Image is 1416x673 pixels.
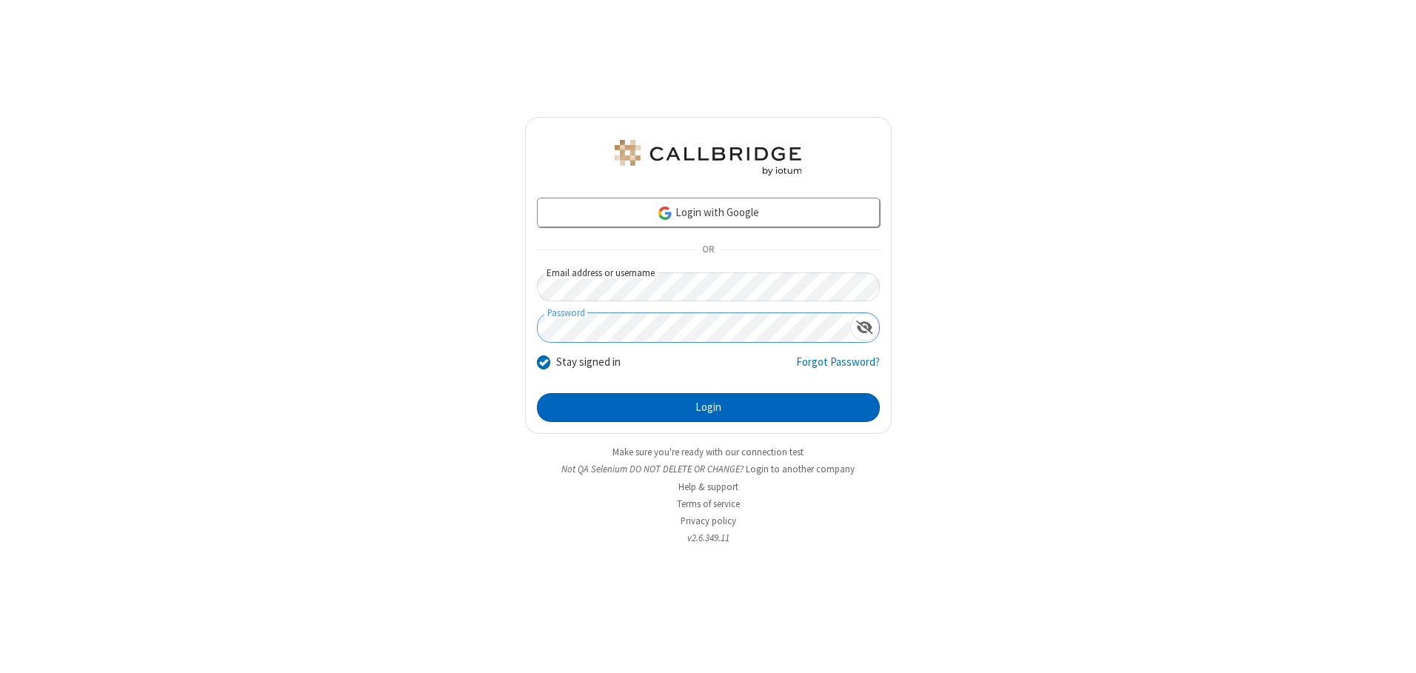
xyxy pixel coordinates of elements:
a: Privacy policy [681,515,736,527]
input: Email address or username [537,272,880,301]
button: Login to another company [746,462,855,476]
label: Stay signed in [556,354,621,371]
a: Help & support [678,481,738,493]
a: Make sure you're ready with our connection test [612,446,804,458]
a: Login with Google [537,198,880,227]
div: Show password [850,313,879,341]
input: Password [538,313,850,342]
button: Login [537,393,880,423]
img: google-icon.png [657,205,673,221]
a: Forgot Password? [796,354,880,382]
img: QA Selenium DO NOT DELETE OR CHANGE [612,140,804,175]
a: Terms of service [677,498,740,510]
li: v2.6.349.11 [525,531,892,545]
span: OR [696,240,720,261]
li: Not QA Selenium DO NOT DELETE OR CHANGE? [525,462,892,476]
